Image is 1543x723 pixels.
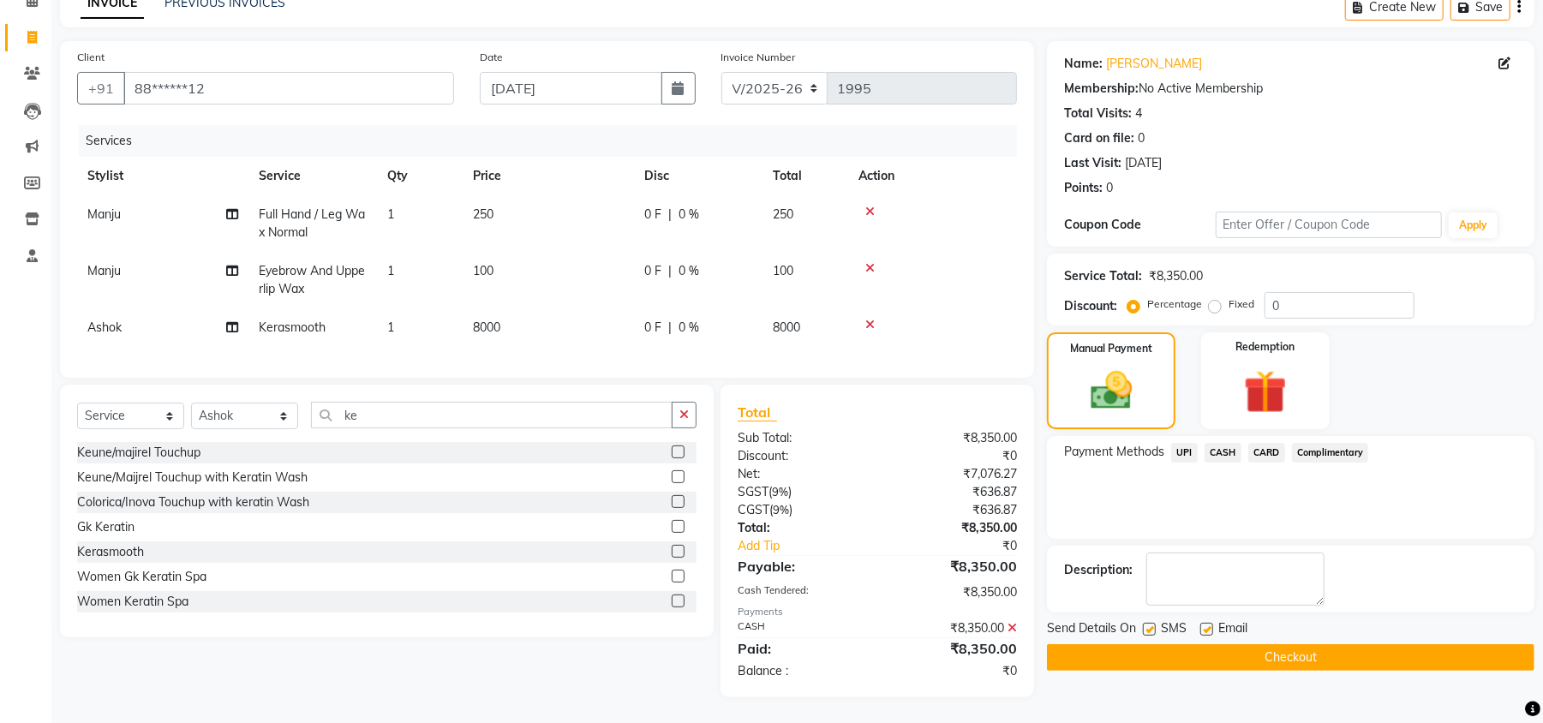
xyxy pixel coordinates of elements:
[1064,179,1103,197] div: Points:
[644,319,661,337] span: 0 F
[1064,80,1139,98] div: Membership:
[79,125,1030,157] div: Services
[77,543,144,561] div: Kerasmooth
[725,556,877,577] div: Payable:
[1218,619,1247,641] span: Email
[77,50,105,65] label: Client
[1161,619,1187,641] span: SMS
[773,263,793,278] span: 100
[77,493,309,511] div: Colorica/Inova Touchup with keratin Wash
[387,263,394,278] span: 1
[877,429,1030,447] div: ₹8,350.00
[738,502,769,517] span: CGST
[123,72,454,105] input: Search by Name/Mobile/Email/Code
[1064,561,1133,579] div: Description:
[668,206,672,224] span: |
[725,501,877,519] div: ( )
[773,206,793,222] span: 250
[1248,443,1285,463] span: CARD
[1135,105,1142,122] div: 4
[773,320,800,335] span: 8000
[738,484,769,499] span: SGST
[877,583,1030,601] div: ₹8,350.00
[877,619,1030,637] div: ₹8,350.00
[721,50,796,65] label: Invoice Number
[738,605,1017,619] div: Payments
[1292,443,1369,463] span: Complimentary
[87,320,122,335] span: Ashok
[725,537,903,555] a: Add Tip
[1125,154,1162,172] div: [DATE]
[77,157,248,195] th: Stylist
[877,501,1030,519] div: ₹636.87
[725,638,877,659] div: Paid:
[1064,154,1121,172] div: Last Visit:
[668,262,672,280] span: |
[387,206,394,222] span: 1
[738,403,777,421] span: Total
[77,568,206,586] div: Women Gk Keratin Spa
[77,469,308,487] div: Keune/Maijrel Touchup with Keratin Wash
[634,157,763,195] th: Disc
[473,263,493,278] span: 100
[1205,443,1241,463] span: CASH
[1064,105,1132,122] div: Total Visits:
[77,593,188,611] div: Women Keratin Spa
[473,320,500,335] span: 8000
[877,556,1030,577] div: ₹8,350.00
[77,72,125,105] button: +91
[725,483,877,501] div: ( )
[259,206,365,240] span: Full Hand / Leg Wax Normal
[1449,212,1498,238] button: Apply
[679,319,699,337] span: 0 %
[1064,267,1142,285] div: Service Total:
[877,447,1030,465] div: ₹0
[87,263,121,278] span: Manju
[473,206,493,222] span: 250
[1229,296,1254,312] label: Fixed
[773,503,789,517] span: 9%
[1230,365,1301,419] img: _gift.svg
[1171,443,1198,463] span: UPI
[725,519,877,537] div: Total:
[1147,296,1202,312] label: Percentage
[77,444,200,462] div: Keune/majirel Touchup
[1106,179,1113,197] div: 0
[1216,212,1442,238] input: Enter Offer / Coupon Code
[377,157,463,195] th: Qty
[644,262,661,280] span: 0 F
[1149,267,1203,285] div: ₹8,350.00
[1064,297,1117,315] div: Discount:
[725,429,877,447] div: Sub Total:
[877,519,1030,537] div: ₹8,350.00
[772,485,788,499] span: 9%
[311,402,673,428] input: Search or Scan
[725,583,877,601] div: Cash Tendered:
[644,206,661,224] span: 0 F
[1047,644,1534,671] button: Checkout
[1138,129,1145,147] div: 0
[1106,55,1202,73] a: [PERSON_NAME]
[725,465,877,483] div: Net:
[1047,619,1136,641] span: Send Details On
[480,50,503,65] label: Date
[903,537,1030,555] div: ₹0
[668,319,672,337] span: |
[725,662,877,680] div: Balance :
[877,465,1030,483] div: ₹7,076.27
[1235,339,1295,355] label: Redemption
[679,262,699,280] span: 0 %
[1064,443,1164,461] span: Payment Methods
[1064,80,1517,98] div: No Active Membership
[1064,129,1134,147] div: Card on file:
[259,320,326,335] span: Kerasmooth
[848,157,1017,195] th: Action
[877,662,1030,680] div: ₹0
[248,157,377,195] th: Service
[77,518,135,536] div: Gk Keratin
[387,320,394,335] span: 1
[877,483,1030,501] div: ₹636.87
[259,263,365,296] span: Eyebrow And Upperlip Wax
[1064,55,1103,73] div: Name:
[463,157,634,195] th: Price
